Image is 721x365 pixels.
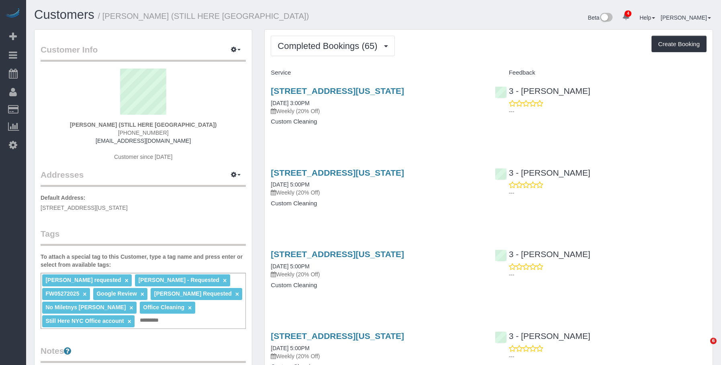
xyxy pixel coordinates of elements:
button: Completed Bookings (65) [271,36,394,56]
a: × [188,304,192,311]
a: [DATE] 5:00PM [271,263,309,270]
h4: Custom Cleaning [271,282,482,289]
a: [DATE] 3:00PM [271,100,309,106]
a: [STREET_ADDRESS][US_STATE] [271,168,404,177]
span: Customer since [DATE] [114,154,172,160]
span: [PERSON_NAME] - Requested [139,277,219,283]
a: × [128,318,131,325]
p: --- [509,189,707,197]
a: [STREET_ADDRESS][US_STATE] [271,86,404,95]
span: [STREET_ADDRESS][US_STATE] [41,205,128,211]
span: No Miletnys [PERSON_NAME] [45,304,126,310]
small: / [PERSON_NAME] (STILL HERE [GEOGRAPHIC_DATA]) [98,12,309,20]
h4: Custom Cleaning [271,200,482,207]
a: [DATE] 5:00PM [271,345,309,351]
a: [STREET_ADDRESS][US_STATE] [271,331,404,341]
button: Create Booking [652,36,707,53]
span: Office Cleaning [143,304,184,310]
a: × [235,291,239,298]
a: × [83,291,86,298]
span: [PERSON_NAME] requested [45,277,121,283]
span: Still Here NYC Office account [45,318,124,324]
h4: Service [271,69,482,76]
iframe: Intercom live chat [694,338,713,357]
a: [DATE] 5:00PM [271,181,309,188]
a: 3 - [PERSON_NAME] [495,86,590,95]
a: [PERSON_NAME] [661,14,711,21]
a: Help [639,14,655,21]
p: --- [509,107,707,116]
a: × [223,277,227,284]
legend: Customer Info [41,44,246,62]
span: FW05272025 [45,290,79,297]
a: [EMAIL_ADDRESS][DOMAIN_NAME] [96,138,191,144]
a: Customers [34,8,94,22]
a: × [125,277,129,284]
span: 6 [710,338,717,344]
a: [STREET_ADDRESS][US_STATE] [271,249,404,259]
h4: Custom Cleaning [271,118,482,125]
span: Google Review [96,290,137,297]
a: 3 - [PERSON_NAME] [495,249,590,259]
p: Weekly (20% Off) [271,270,482,278]
p: Weekly (20% Off) [271,352,482,360]
p: Weekly (20% Off) [271,107,482,115]
span: 4 [625,10,631,17]
label: To attach a special tag to this Customer, type a tag name and press enter or select from availabl... [41,253,246,269]
a: 3 - [PERSON_NAME] [495,168,590,177]
strong: [PERSON_NAME] (STILL HERE [GEOGRAPHIC_DATA]) [70,122,217,128]
a: × [141,291,144,298]
span: Completed Bookings (65) [278,41,381,51]
img: Automaid Logo [5,8,21,19]
legend: Tags [41,228,246,246]
a: 3 - [PERSON_NAME] [495,331,590,341]
a: 4 [618,8,634,26]
span: [PHONE_NUMBER] [118,130,169,136]
h4: Feedback [495,69,707,76]
p: --- [509,353,707,361]
a: × [129,304,133,311]
p: --- [509,271,707,279]
p: Weekly (20% Off) [271,189,482,197]
label: Default Address: [41,194,86,202]
img: New interface [599,13,613,23]
span: [PERSON_NAME] Requested [154,290,232,297]
a: Beta [588,14,613,21]
legend: Notes [41,345,246,363]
